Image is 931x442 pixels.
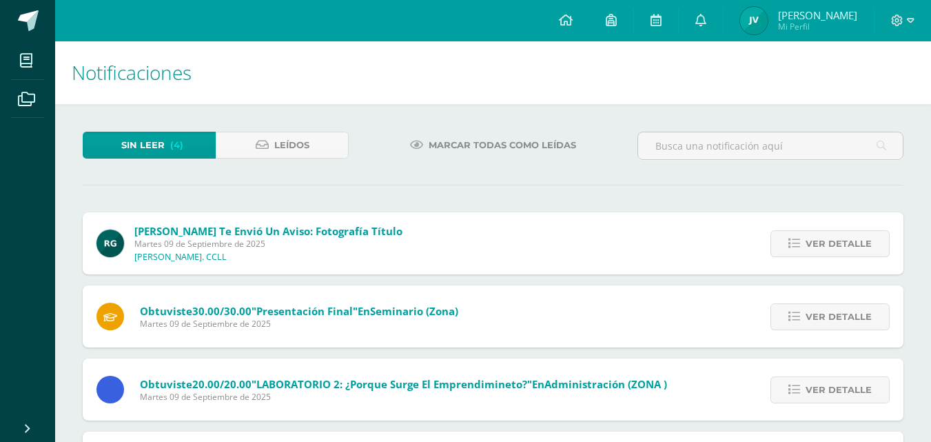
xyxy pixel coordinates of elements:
[72,59,192,86] span: Notificaciones
[806,304,872,330] span: Ver detalle
[274,132,309,158] span: Leídos
[140,377,667,391] span: Obtuviste en
[778,8,857,22] span: [PERSON_NAME]
[96,230,124,257] img: 24ef3269677dd7dd963c57b86ff4a022.png
[252,304,358,318] span: "Presentación final"
[140,391,667,403] span: Martes 09 de Septiembre de 2025
[216,132,349,159] a: Leídos
[140,318,458,330] span: Martes 09 de Septiembre de 2025
[134,224,402,238] span: [PERSON_NAME] te envió un aviso: Fotografía Título
[83,132,216,159] a: Sin leer(4)
[140,304,458,318] span: Obtuviste en
[170,132,183,158] span: (4)
[192,377,252,391] span: 20.00/20.00
[252,377,532,391] span: "LABORATORIO 2: ¿Porque surge el emprendimineto?"
[429,132,576,158] span: Marcar todas como leídas
[121,132,165,158] span: Sin leer
[740,7,768,34] img: 83abb079322022d7e8424eeeef4f86d8.png
[192,304,252,318] span: 30.00/30.00
[134,238,402,250] span: Martes 09 de Septiembre de 2025
[638,132,903,159] input: Busca una notificación aquí
[134,252,227,263] p: [PERSON_NAME]. CCLL
[370,304,458,318] span: Seminario (Zona)
[544,377,667,391] span: Administración (ZONA )
[806,377,872,403] span: Ver detalle
[393,132,593,159] a: Marcar todas como leídas
[778,21,857,32] span: Mi Perfil
[806,231,872,257] span: Ver detalle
